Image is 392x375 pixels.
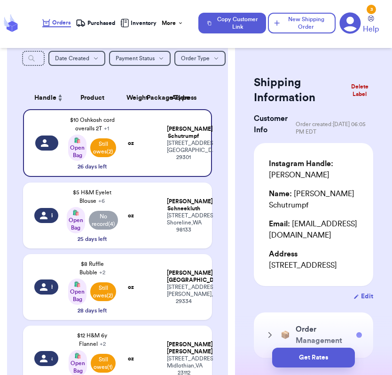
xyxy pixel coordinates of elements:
div: [STREET_ADDRESS] Shoreline , WA 98133 [167,212,201,233]
div: 🛍️ Open Bag [67,207,85,233]
button: New Shipping Order [268,13,336,33]
th: Address [161,87,212,109]
span: a_fenz [51,355,53,362]
h3: Customer Info [254,113,295,136]
span: Still owes (2) [90,138,116,157]
span: han_nah94 [51,283,53,291]
strong: oz [128,284,134,290]
h2: Shipping Information [254,75,346,105]
th: Weight [121,87,141,109]
span: Still owes (2) [90,282,116,301]
div: [PERSON_NAME] [GEOGRAPHIC_DATA] [167,270,201,284]
span: Help [363,24,379,35]
button: Get Rates [272,348,355,367]
span: Orders [52,19,71,26]
span: Name: [269,190,292,198]
button: Order Type [174,51,226,66]
h3: Order Management [296,324,356,346]
span: $10 Oshkosh cord overalls 2T [70,117,115,131]
div: More [162,19,183,27]
div: [PERSON_NAME] [PERSON_NAME] [167,341,201,355]
span: Order Type [181,56,210,61]
th: Package Type [141,87,161,109]
span: + 6 [98,198,105,204]
a: Inventory [120,19,157,27]
div: 3 [367,5,376,14]
span: Handle [34,93,56,103]
div: [STREET_ADDRESS] [GEOGRAPHIC_DATA] , SC 29301 [167,140,200,161]
span: Instagram Handle: [269,160,333,168]
span: $12 H&M 6y Flannel [77,333,107,347]
div: [PERSON_NAME] Schutrumpf [269,188,358,211]
span: [PERSON_NAME] [52,139,53,147]
span: + 2 [100,341,106,347]
span: + 1 [104,126,109,131]
th: Product [64,87,121,109]
button: Date Created [48,51,105,66]
button: Delete Label [342,79,377,102]
div: [PERSON_NAME] Schutrumpf [167,126,200,140]
div: 🛍️ Open Bag [68,279,86,305]
div: [EMAIL_ADDRESS][DOMAIN_NAME] [269,218,358,241]
div: 🛍️ Open Bag [68,135,86,161]
div: [STREET_ADDRESS] [PERSON_NAME] , SC 29334 [167,284,201,305]
span: karenrenee [51,212,53,219]
div: [PERSON_NAME] Schneekluth [167,198,201,212]
div: [PERSON_NAME] [269,158,358,181]
span: Purchased [87,19,115,27]
span: Payment Status [116,56,155,61]
div: 25 days left [78,235,107,243]
button: Copy Customer Link [198,13,266,33]
input: Search [22,51,45,66]
span: Still owes (1) [91,354,116,373]
button: Edit [353,292,373,301]
div: 26 days left [78,163,107,170]
span: Inventory [131,19,157,27]
button: Payment Status [109,51,171,66]
span: $8 Ruffle Bubble [79,261,105,275]
a: 3 [339,12,361,34]
span: $5 H&M Eyelet Blouse [73,190,111,204]
a: Help [363,16,379,35]
span: Date Created [55,56,89,61]
span: Email: [269,220,290,228]
span: 📦 [281,329,290,341]
div: 28 days left [78,307,107,314]
span: No record (4) [89,211,118,230]
span: Order created: [DATE] 06:05 PM EDT [296,120,373,136]
a: Orders [42,19,71,27]
a: Purchased [76,18,115,28]
button: Sort ascending [56,92,64,104]
span: Address [269,250,298,258]
span: + 2 [99,270,105,275]
strong: oz [128,140,134,146]
strong: oz [128,213,134,218]
strong: oz [128,356,134,361]
div: [STREET_ADDRESS] [269,248,358,271]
